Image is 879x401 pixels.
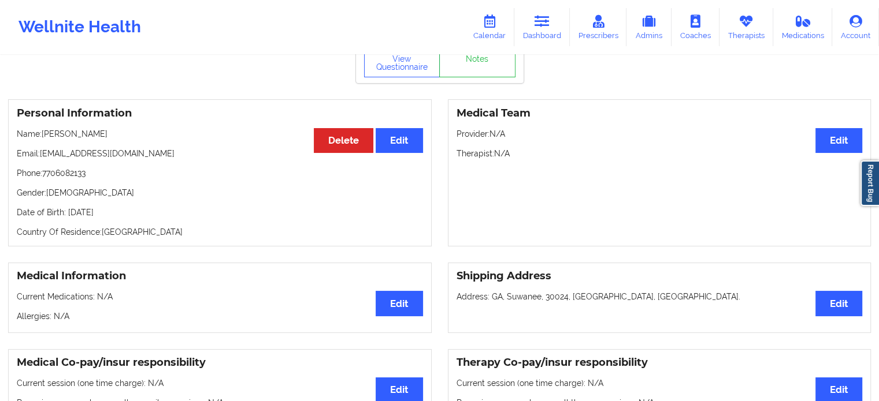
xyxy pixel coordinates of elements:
[17,291,423,302] p: Current Medications: N/A
[457,377,863,389] p: Current session (one time charge): N/A
[719,8,773,46] a: Therapists
[457,269,863,283] h3: Shipping Address
[17,148,423,159] p: Email: [EMAIL_ADDRESS][DOMAIN_NAME]
[815,128,862,153] button: Edit
[314,128,373,153] button: Delete
[465,8,514,46] a: Calendar
[861,160,879,206] a: Report Bug
[626,8,672,46] a: Admins
[17,377,423,389] p: Current session (one time charge): N/A
[773,8,833,46] a: Medications
[376,128,422,153] button: Edit
[17,269,423,283] h3: Medical Information
[17,356,423,369] h3: Medical Co-pay/insur responsibility
[17,310,423,322] p: Allergies: N/A
[570,8,627,46] a: Prescribers
[17,128,423,140] p: Name: [PERSON_NAME]
[17,107,423,120] h3: Personal Information
[376,291,422,316] button: Edit
[457,356,863,369] h3: Therapy Co-pay/insur responsibility
[832,8,879,46] a: Account
[17,187,423,198] p: Gender: [DEMOGRAPHIC_DATA]
[672,8,719,46] a: Coaches
[17,226,423,238] p: Country Of Residence: [GEOGRAPHIC_DATA]
[457,148,863,159] p: Therapist: N/A
[457,291,863,302] p: Address: GA, Suwanee, 30024, [GEOGRAPHIC_DATA], [GEOGRAPHIC_DATA].
[815,291,862,316] button: Edit
[364,48,440,77] button: View Questionnaire
[457,107,863,120] h3: Medical Team
[17,167,423,179] p: Phone: 7706082133
[457,128,863,140] p: Provider: N/A
[514,8,570,46] a: Dashboard
[17,207,423,218] p: Date of Birth: [DATE]
[439,48,515,77] a: Notes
